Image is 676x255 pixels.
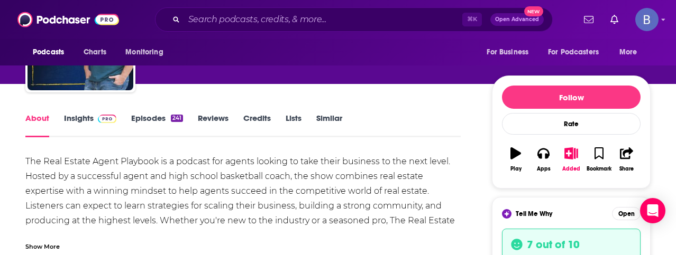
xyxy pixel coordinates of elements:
div: Rate [502,113,641,135]
button: Open AdvancedNew [490,13,544,26]
button: open menu [479,42,542,62]
button: Open [612,207,641,220]
img: User Profile [635,8,659,31]
img: tell me why sparkle [504,211,510,217]
div: Open Intercom Messenger [640,198,665,223]
span: Logged in as BTallent [635,8,659,31]
button: open menu [25,42,78,62]
button: Show profile menu [635,8,659,31]
a: Charts [77,42,113,62]
span: For Business [487,45,528,60]
button: Added [558,140,585,178]
div: Added [562,166,580,172]
span: For Podcasters [548,45,599,60]
span: More [619,45,637,60]
button: Bookmark [585,140,613,178]
span: New [524,6,543,16]
button: Follow [502,86,641,109]
div: Play [510,166,522,172]
button: open menu [612,42,651,62]
div: 241 [171,115,183,122]
button: Apps [529,140,557,178]
span: Podcasts [33,45,64,60]
img: Podchaser Pro [98,115,116,123]
img: Podchaser - Follow, Share and Rate Podcasts [17,10,119,30]
a: About [25,113,49,137]
a: Show notifications dropdown [580,11,598,29]
span: Open Advanced [495,17,539,22]
button: open menu [541,42,614,62]
a: Credits [243,113,271,137]
button: open menu [118,42,177,62]
div: Bookmark [587,166,611,172]
a: Show notifications dropdown [606,11,623,29]
a: Reviews [198,113,229,137]
div: Share [619,166,634,172]
button: Share [613,140,641,178]
h3: 7 out of 10 [527,238,580,251]
span: Charts [84,45,106,60]
a: Similar [316,113,342,137]
span: Tell Me Why [516,210,552,218]
span: Monitoring [125,45,163,60]
span: ⌘ K [462,13,482,26]
button: Play [502,140,529,178]
div: The Real Estate Agent Playbook is a podcast for agents looking to take their business to the next... [25,154,461,243]
a: InsightsPodchaser Pro [64,113,116,137]
div: Apps [537,166,551,172]
input: Search podcasts, credits, & more... [184,11,462,28]
a: Lists [286,113,302,137]
a: Episodes241 [131,113,183,137]
div: Search podcasts, credits, & more... [155,7,553,32]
